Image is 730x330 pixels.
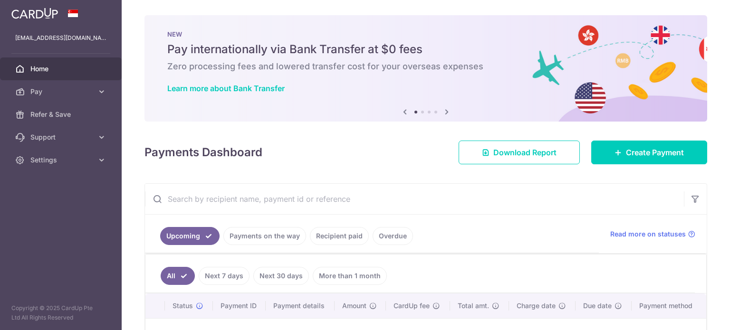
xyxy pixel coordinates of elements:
[167,61,684,72] h6: Zero processing fees and lowered transfer cost for your overseas expenses
[394,301,430,311] span: CardUp fee
[30,87,93,96] span: Pay
[15,33,106,43] p: [EMAIL_ADDRESS][DOMAIN_NAME]
[310,227,369,245] a: Recipient paid
[30,64,93,74] span: Home
[610,229,695,239] a: Read more on statuses
[223,227,306,245] a: Payments on the way
[11,8,58,19] img: CardUp
[167,84,285,93] a: Learn more about Bank Transfer
[213,293,266,318] th: Payment ID
[342,301,366,311] span: Amount
[144,15,707,122] img: Bank transfer banner
[493,147,557,158] span: Download Report
[591,141,707,164] a: Create Payment
[30,110,93,119] span: Refer & Save
[313,267,387,285] a: More than 1 month
[160,227,220,245] a: Upcoming
[610,229,686,239] span: Read more on statuses
[373,227,413,245] a: Overdue
[173,301,193,311] span: Status
[167,30,684,38] p: NEW
[30,155,93,165] span: Settings
[458,301,489,311] span: Total amt.
[632,293,706,318] th: Payment method
[144,144,262,161] h4: Payments Dashboard
[199,267,250,285] a: Next 7 days
[30,132,93,142] span: Support
[253,267,309,285] a: Next 30 days
[583,301,612,311] span: Due date
[517,301,556,311] span: Charge date
[161,267,195,285] a: All
[459,141,580,164] a: Download Report
[167,42,684,57] h5: Pay internationally via Bank Transfer at $0 fees
[266,293,335,318] th: Payment details
[145,184,684,214] input: Search by recipient name, payment id or reference
[626,147,684,158] span: Create Payment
